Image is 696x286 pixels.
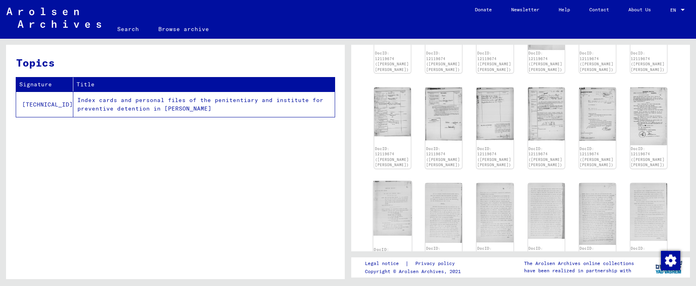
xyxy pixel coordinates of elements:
a: DocID: 12119674 ([PERSON_NAME] [PERSON_NAME]) [426,246,460,267]
img: 012.jpg [630,88,667,145]
img: Change consent [661,251,680,270]
a: DocID: 12119674 ([PERSON_NAME] [PERSON_NAME]) [631,51,665,72]
img: 010.jpg [528,88,565,140]
img: 013.jpg [373,181,412,236]
a: DocID: 12119674 ([PERSON_NAME] [PERSON_NAME]) [375,146,409,167]
span: EN [670,7,679,13]
a: DocID: 12119674 ([PERSON_NAME] [PERSON_NAME]) [426,51,460,72]
h3: Topics [16,55,334,71]
img: yv_logo.png [654,257,684,277]
a: DocID: 12119674 ([PERSON_NAME] [PERSON_NAME]) [580,51,613,72]
td: [TECHNICAL_ID] [16,92,73,117]
a: DocID: 12119674 ([PERSON_NAME] [PERSON_NAME]) [631,146,665,167]
img: 008.jpg [425,88,462,140]
a: DocID: 12119674 ([PERSON_NAME] [PERSON_NAME]) [580,246,613,267]
img: 009.jpg [476,88,513,140]
p: Copyright © Arolsen Archives, 2021 [365,268,464,275]
img: 015.jpg [476,183,513,242]
a: Legal notice [365,259,405,268]
img: 011.jpg [579,88,616,141]
a: Browse archive [149,19,219,39]
div: | [365,259,464,268]
a: DocID: 12119674 ([PERSON_NAME] [PERSON_NAME]) [477,51,511,72]
a: DocID: 12119674 ([PERSON_NAME] [PERSON_NAME]) [477,246,511,267]
a: DocID: 12119674 ([PERSON_NAME] [PERSON_NAME]) [477,146,511,167]
a: DocID: 12119674 ([PERSON_NAME] [PERSON_NAME]) [528,146,562,167]
img: Arolsen_neg.svg [6,8,101,28]
a: DocID: 12119674 ([PERSON_NAME] [PERSON_NAME]) [631,246,665,267]
th: Title [73,77,335,92]
a: DocID: 12119674 ([PERSON_NAME] [PERSON_NAME]) [426,146,460,167]
img: 018.jpg [630,183,667,241]
a: DocID: 12119674 ([PERSON_NAME] [PERSON_NAME]) [528,51,562,72]
a: Search [108,19,149,39]
img: 016.jpg [528,183,565,239]
img: 017.jpg [579,183,616,245]
p: The Arolsen Archives online collections [524,260,634,267]
a: DocID: 12119674 ([PERSON_NAME] [PERSON_NAME]) [528,246,562,267]
a: DocID: 12119674 ([PERSON_NAME] [PERSON_NAME]) [580,146,613,167]
p: have been realized in partnership with [524,267,634,274]
a: DocID: 12119674 ([PERSON_NAME] [PERSON_NAME]) [374,247,409,269]
a: DocID: 12119674 ([PERSON_NAME] [PERSON_NAME]) [375,51,409,72]
img: 014.jpg [425,183,462,243]
img: 007.jpg [374,88,411,136]
th: Signature [16,77,73,92]
td: Index cards and personal files of the penitentiary and institute for preventive detention in [PER... [73,92,335,117]
a: Privacy policy [409,259,464,268]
